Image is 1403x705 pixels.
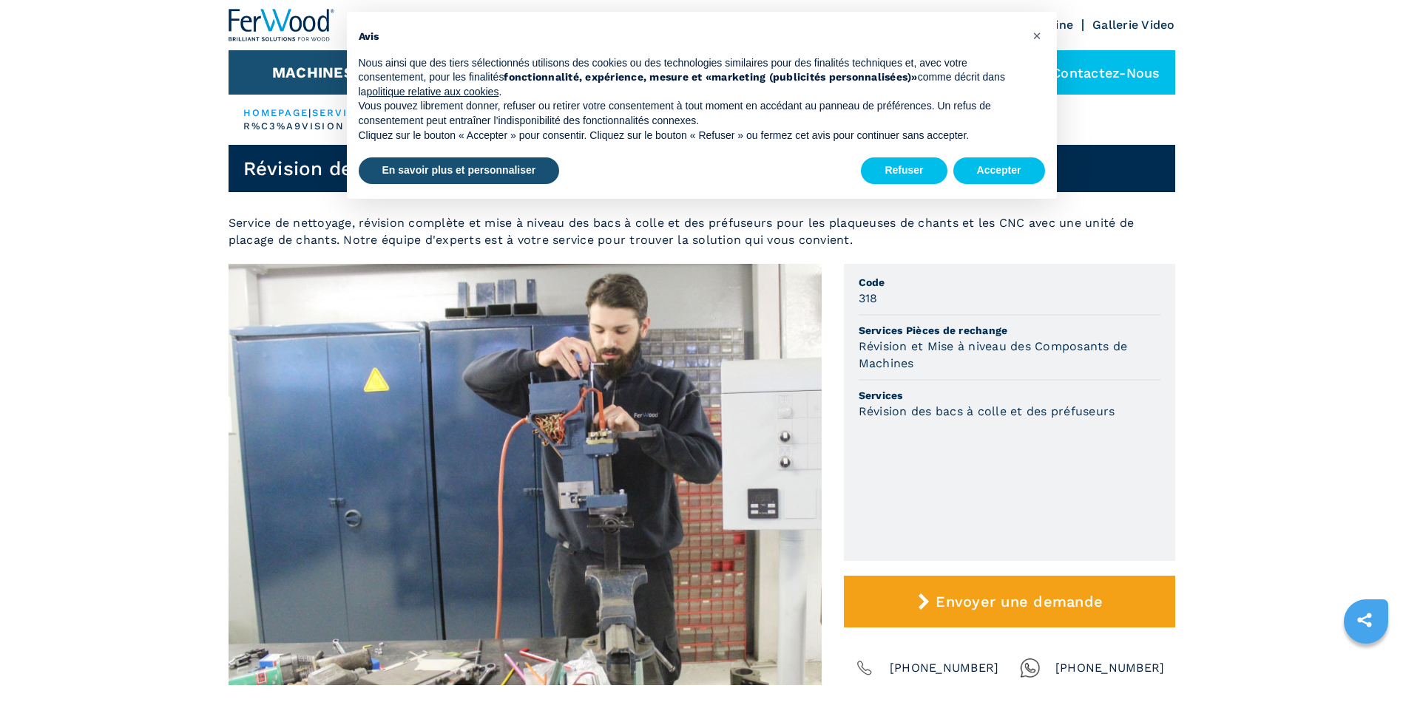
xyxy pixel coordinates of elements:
span: Services [859,388,1160,403]
img: Whatsapp [1020,658,1041,678]
span: [PHONE_NUMBER] [890,658,999,678]
button: Envoyer une demande [844,576,1175,627]
button: Refuser [861,157,947,184]
img: Révision des bacs à colle et des préfuseurs [229,264,822,685]
p: Nous ainsi que des tiers sélectionnés utilisons des cookies ou des technologies similaires pour d... [359,56,1021,100]
span: Envoyer une demande [936,593,1103,610]
button: Machines [272,64,354,81]
p: Vous pouvez librement donner, refuser ou retirer votre consentement à tout moment en accédant au ... [359,99,1021,128]
a: sharethis [1346,602,1383,638]
span: Code [859,275,1160,290]
span: × [1032,27,1041,44]
strong: fonctionnalité, expérience, mesure et «marketing (publicités personnalisées)» [504,71,917,83]
a: politique relative aux cookies [366,86,498,98]
p: Cliquez sur le bouton « Accepter » pour consentir. Cliquez sur le bouton « Refuser » ou fermez ce... [359,129,1021,143]
img: Ferwood [229,9,335,41]
span: Service de nettoyage, révision complète et mise à niveau des bacs à colle et des préfuseurs pour ... [229,216,1135,247]
h2: Avis [359,30,1021,44]
div: Contactez-nous [1015,50,1175,95]
span: [PHONE_NUMBER] [1055,658,1165,678]
h1: Révision des bacs à colle et des préfuseurs [243,157,660,180]
img: Phone [854,658,875,678]
h3: Révision et Mise à niveau des Composants de Machines [859,338,1160,372]
button: Fermer cet avis [1026,24,1049,47]
p: r%C3%A9vision des bacs %C3%A0 colle et des pr%C3%A9fuseurs [243,120,681,133]
a: HOMEPAGE [243,107,309,118]
button: En savoir plus et personnaliser [359,157,560,184]
iframe: Chat [1340,638,1392,694]
a: Gallerie Video [1092,18,1175,32]
button: Accepter [953,157,1045,184]
span: Services Pièces de rechange [859,323,1160,338]
h3: 318 [859,290,878,307]
h3: Révision des bacs à colle et des préfuseurs [859,403,1115,420]
a: services [312,107,371,118]
span: | [308,107,311,118]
